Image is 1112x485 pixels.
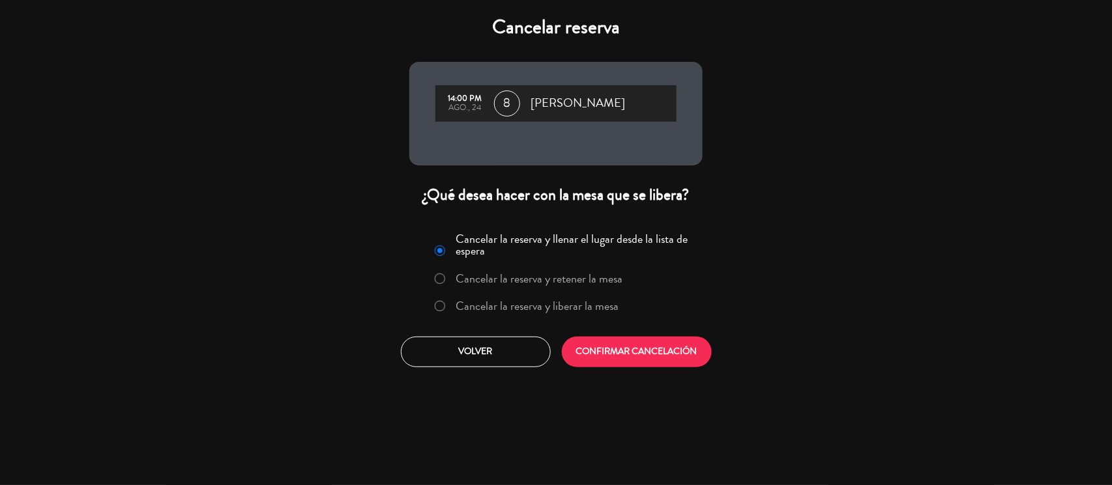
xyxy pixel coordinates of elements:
[401,337,551,367] button: Volver
[456,273,623,284] label: Cancelar la reserva y retener la mesa
[562,337,712,367] button: CONFIRMAR CANCELACIÓN
[494,90,520,117] span: 8
[442,94,488,104] div: 14:00 PM
[456,233,695,256] label: Cancelar la reserva y llenar el lugar desde la lista de espera
[456,300,619,312] label: Cancelar la reserva y liberar la mesa
[409,185,703,205] div: ¿Qué desea hacer con la mesa que se libera?
[442,104,488,113] div: ago., 24
[409,16,703,39] h4: Cancelar reserva
[531,94,625,113] span: [PERSON_NAME]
